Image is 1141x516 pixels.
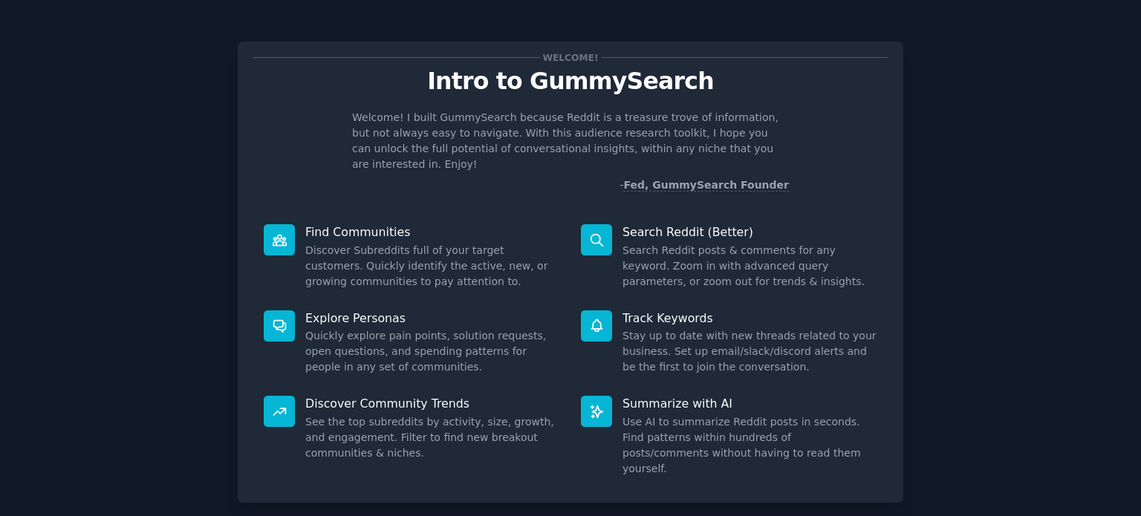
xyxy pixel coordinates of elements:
div: - [620,177,789,193]
p: Summarize with AI [622,396,877,411]
dd: Discover Subreddits full of your target customers. Quickly identify the active, new, or growing c... [305,243,560,290]
p: Discover Community Trends [305,396,560,411]
a: Fed, GummySearch Founder [623,179,789,192]
dd: See the top subreddits by activity, size, growth, and engagement. Filter to find new breakout com... [305,414,560,461]
span: Welcome! [540,50,601,65]
dd: Quickly explore pain points, solution requests, open questions, and spending patterns for people ... [305,328,560,375]
p: Track Keywords [622,310,877,326]
dd: Stay up to date with new threads related to your business. Set up email/slack/discord alerts and ... [622,328,877,375]
p: Find Communities [305,224,560,240]
dd: Use AI to summarize Reddit posts in seconds. Find patterns within hundreds of posts/comments with... [622,414,877,477]
p: Explore Personas [305,310,560,326]
dd: Search Reddit posts & comments for any keyword. Zoom in with advanced query parameters, or zoom o... [622,243,877,290]
p: Search Reddit (Better) [622,224,877,240]
p: Welcome! I built GummySearch because Reddit is a treasure trove of information, but not always ea... [352,110,789,172]
p: Intro to GummySearch [253,68,888,94]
